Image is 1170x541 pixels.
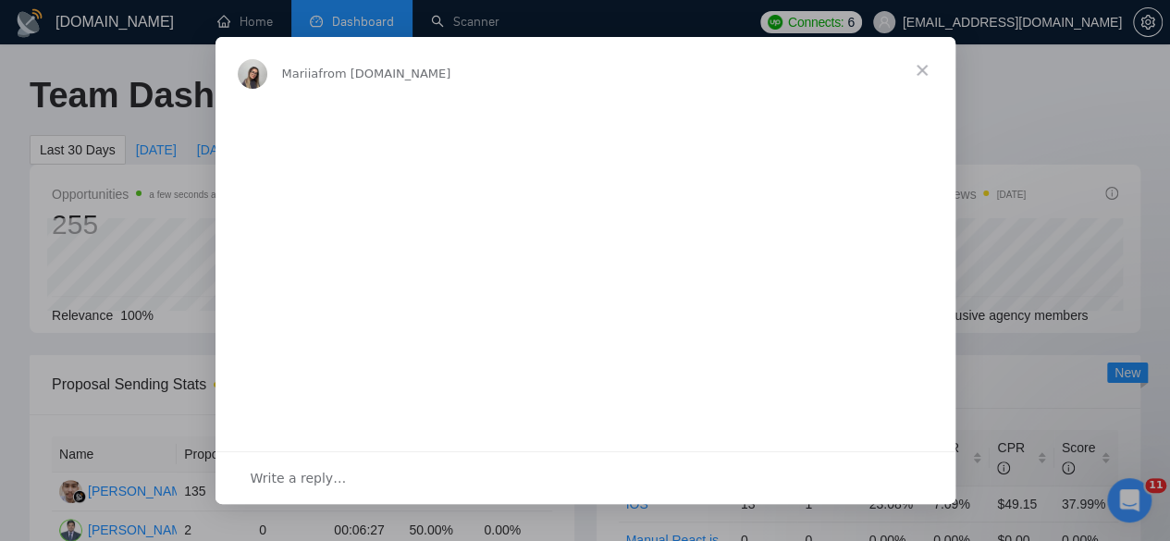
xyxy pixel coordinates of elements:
[282,67,319,80] span: Mariia
[216,451,955,504] div: Open conversation and reply
[889,37,955,104] span: Close
[251,466,347,490] span: Write a reply…
[318,67,450,80] span: from [DOMAIN_NAME]
[238,59,267,89] img: Profile image for Mariia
